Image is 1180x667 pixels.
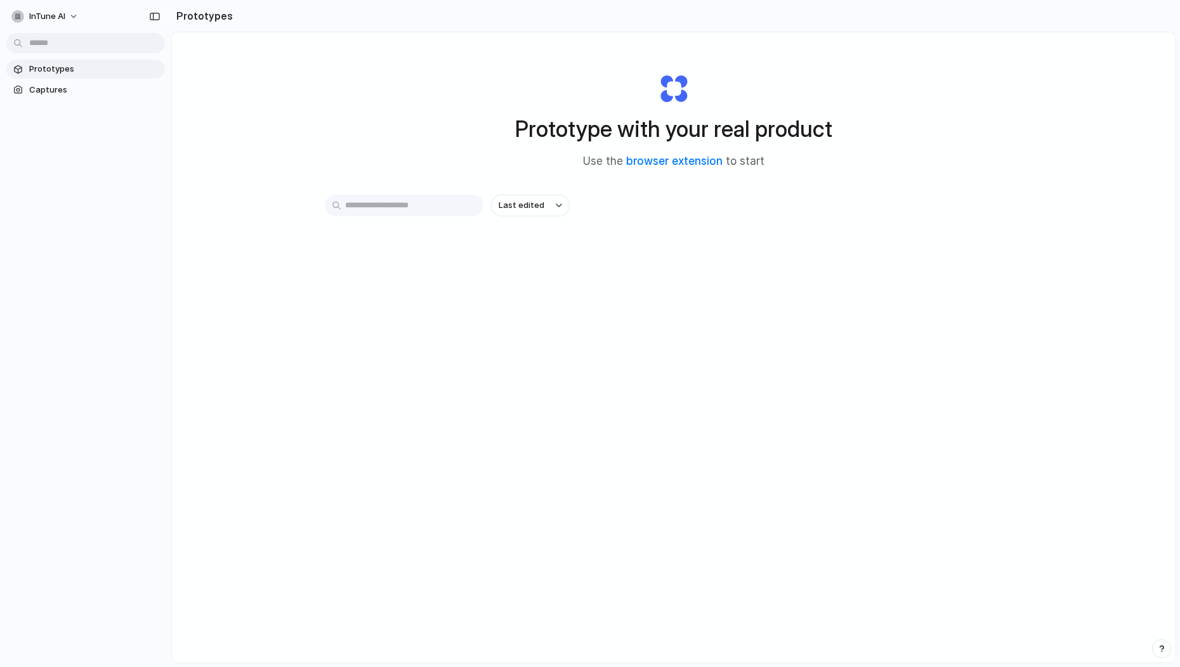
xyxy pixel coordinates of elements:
h2: Prototypes [171,8,233,23]
a: Captures [6,81,165,100]
h1: Prototype with your real product [515,112,832,146]
a: Prototypes [6,60,165,79]
span: Last edited [499,199,544,212]
span: Use the to start [583,153,764,170]
button: Last edited [491,195,570,216]
span: InTune AI [29,10,65,23]
a: browser extension [626,155,723,167]
span: Prototypes [29,63,160,75]
button: InTune AI [6,6,85,27]
span: Captures [29,84,160,96]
